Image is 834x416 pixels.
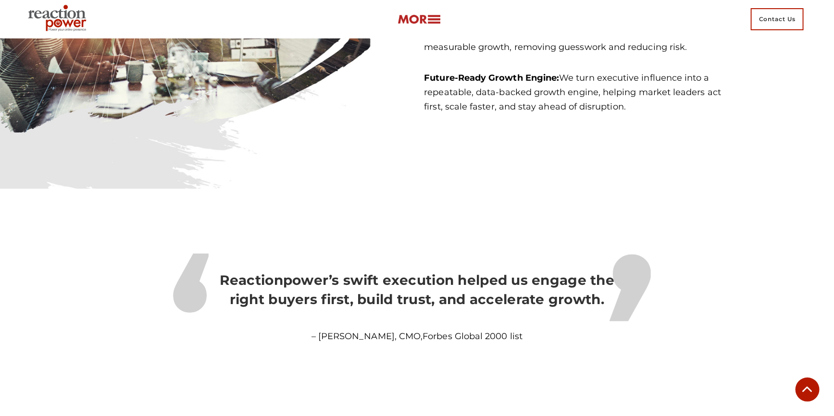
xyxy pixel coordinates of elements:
span: Contact Us [751,8,804,30]
p: We turn executive influence into a repeatable, data-backed growth engine, helping market leaders ... [424,71,722,114]
img: quote image [610,254,651,322]
img: Executive Branding | Personal Branding Agency [24,2,94,37]
p: – [PERSON_NAME], CMO, [112,330,722,344]
a: Forbes Global 2000 list [423,331,523,342]
img: quote image [173,254,209,313]
img: more-btn.png [398,14,441,25]
b: Future-Ready Growth Engine: [424,73,560,83]
h4: Reactionpower’s swift execution helped us engage the right buyers first, build trust, and acceler... [216,270,618,309]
